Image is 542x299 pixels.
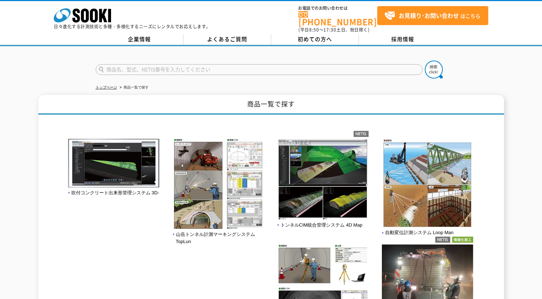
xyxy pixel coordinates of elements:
[183,34,271,45] a: よくあるご質問
[277,215,369,228] a: トンネルCIM統合管理システム 4D Map
[382,139,473,229] img: 自動変位計測システム Loop Man
[298,27,369,33] span: (平日 ～ 土日、祝日除く)
[298,35,332,43] span: 初めての方へ
[382,229,454,237] span: 自動変位計測システム Loop Man
[309,27,319,33] span: 8:50
[298,6,377,10] span: お電話でのお問い合わせは
[173,231,264,246] span: 山岳トンネル計測マーキングシステム TopLun
[96,64,423,75] input: 商品名、型式、NETIS番号を入力してください
[359,34,447,45] a: 採用情報
[377,6,488,25] a: お見積り･お問い合わせはこちら
[399,11,459,20] strong: お見積り･お問い合わせ
[271,34,359,45] a: 初めての方へ
[96,85,117,89] a: トップページ
[382,223,473,236] a: 自動変位計測システム Loop Man
[68,189,159,197] span: 吹付コンクリート出来形管理システム 3D-
[96,34,183,45] a: 企業情報
[68,139,159,189] img: 吹付コンクリート出来形管理システム 3D-
[173,224,264,245] a: 山岳トンネル計測マーキングシステム TopLun
[68,182,159,195] a: 吹付コンクリート出来形管理システム 3D-
[54,24,211,29] p: 日々進化する計測技術と多種・多様化するニーズにレンタルでお応えします。
[354,131,369,137] img: netis
[277,222,363,229] span: トンネルCIM統合管理システム 4D Map
[118,84,149,91] li: 商品一覧で探す
[435,237,450,243] img: netis
[277,139,369,222] img: トンネルCIM統合管理システム 4D Map
[384,10,480,21] span: はこちら
[425,61,443,79] img: btn_search.png
[452,237,473,243] img: 情報化施工
[323,27,336,33] span: 17:30
[173,139,264,231] img: 山岳トンネル計測マーキングシステム TopLun
[38,95,504,115] h1: 商品一覧で探す
[298,11,377,26] a: [PHONE_NUMBER]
